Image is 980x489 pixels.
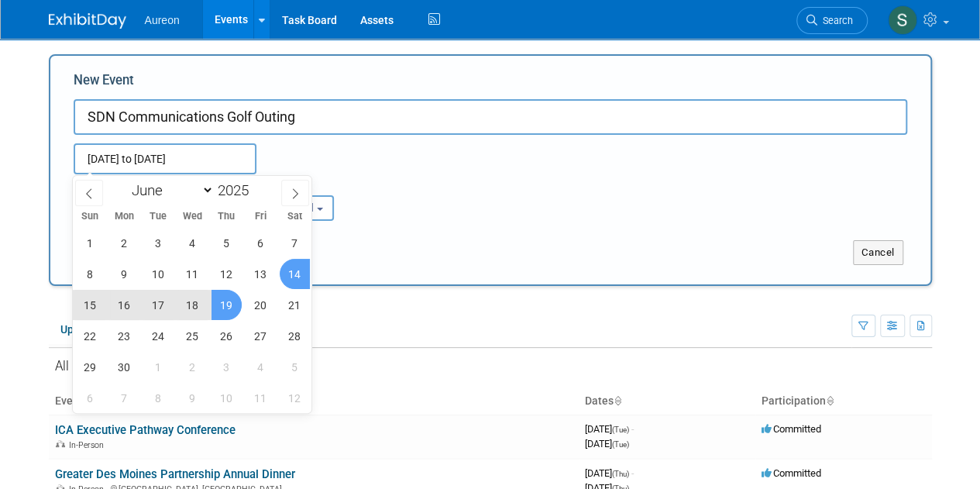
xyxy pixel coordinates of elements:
span: (Tue) [612,425,629,434]
span: Mon [107,212,141,222]
span: June 21, 2025 [280,290,310,320]
span: June 19, 2025 [211,290,242,320]
span: July 3, 2025 [211,352,242,382]
span: June 4, 2025 [177,228,208,258]
span: June 22, 2025 [75,321,105,351]
img: In-Person Event [56,440,65,448]
span: June 25, 2025 [177,321,208,351]
span: [DATE] [585,467,634,479]
span: Committed [762,423,821,435]
span: July 10, 2025 [211,383,242,413]
button: Cancel [853,240,903,265]
a: ICA Executive Pathway Conference [55,423,236,437]
span: June 26, 2025 [211,321,242,351]
span: June 13, 2025 [246,259,276,289]
span: June 11, 2025 [177,259,208,289]
img: ExhibitDay [49,13,126,29]
span: - [631,467,634,479]
span: June 27, 2025 [246,321,276,351]
span: June 3, 2025 [143,228,174,258]
label: New Event [74,71,134,95]
span: June 20, 2025 [246,290,276,320]
a: Greater Des Moines Partnership Annual Dinner [55,467,295,481]
div: All Events [49,348,932,379]
span: Wed [175,212,209,222]
span: June 2, 2025 [109,228,139,258]
span: June 6, 2025 [246,228,276,258]
span: July 11, 2025 [246,383,276,413]
span: Committed [762,467,821,479]
span: June 5, 2025 [211,228,242,258]
a: Sort by Participation Type [826,394,834,407]
span: [DATE] [585,423,634,435]
span: Thu [209,212,243,222]
span: (Tue) [612,440,629,449]
input: Start Date - End Date [74,143,256,174]
span: June 10, 2025 [143,259,174,289]
span: June 16, 2025 [109,290,139,320]
span: June 14, 2025 [280,259,310,289]
span: July 12, 2025 [280,383,310,413]
span: June 30, 2025 [109,352,139,382]
span: July 9, 2025 [177,383,208,413]
span: Aureon [145,14,180,26]
span: June 9, 2025 [109,259,139,289]
span: In-Person [69,440,108,450]
a: Upcoming7 [49,315,136,344]
span: June 7, 2025 [280,228,310,258]
span: July 5, 2025 [280,352,310,382]
input: Year [214,181,260,199]
span: June 15, 2025 [75,290,105,320]
div: Participation: [229,174,360,195]
span: June 28, 2025 [280,321,310,351]
th: Participation [755,388,932,415]
span: June 8, 2025 [75,259,105,289]
span: Tue [141,212,175,222]
span: Sat [277,212,311,222]
span: (Thu) [612,470,629,478]
span: - [631,423,634,435]
span: June 29, 2025 [75,352,105,382]
span: June 17, 2025 [143,290,174,320]
a: Search [796,7,868,34]
span: July 6, 2025 [75,383,105,413]
div: Attendance / Format: [74,174,205,195]
span: Search [817,15,853,26]
select: Month [125,181,214,200]
span: Sun [73,212,107,222]
span: July 8, 2025 [143,383,174,413]
span: July 2, 2025 [177,352,208,382]
span: Fri [243,212,277,222]
span: June 12, 2025 [211,259,242,289]
span: June 24, 2025 [143,321,174,351]
img: Sophia Millang [888,5,917,35]
span: July 7, 2025 [109,383,139,413]
input: Name of Trade Show / Conference [74,99,907,135]
span: July 4, 2025 [246,352,276,382]
span: July 1, 2025 [143,352,174,382]
span: June 1, 2025 [75,228,105,258]
span: June 18, 2025 [177,290,208,320]
th: Dates [579,388,755,415]
span: [DATE] [585,438,629,449]
span: June 23, 2025 [109,321,139,351]
a: Sort by Start Date [614,394,621,407]
th: Event [49,388,579,415]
